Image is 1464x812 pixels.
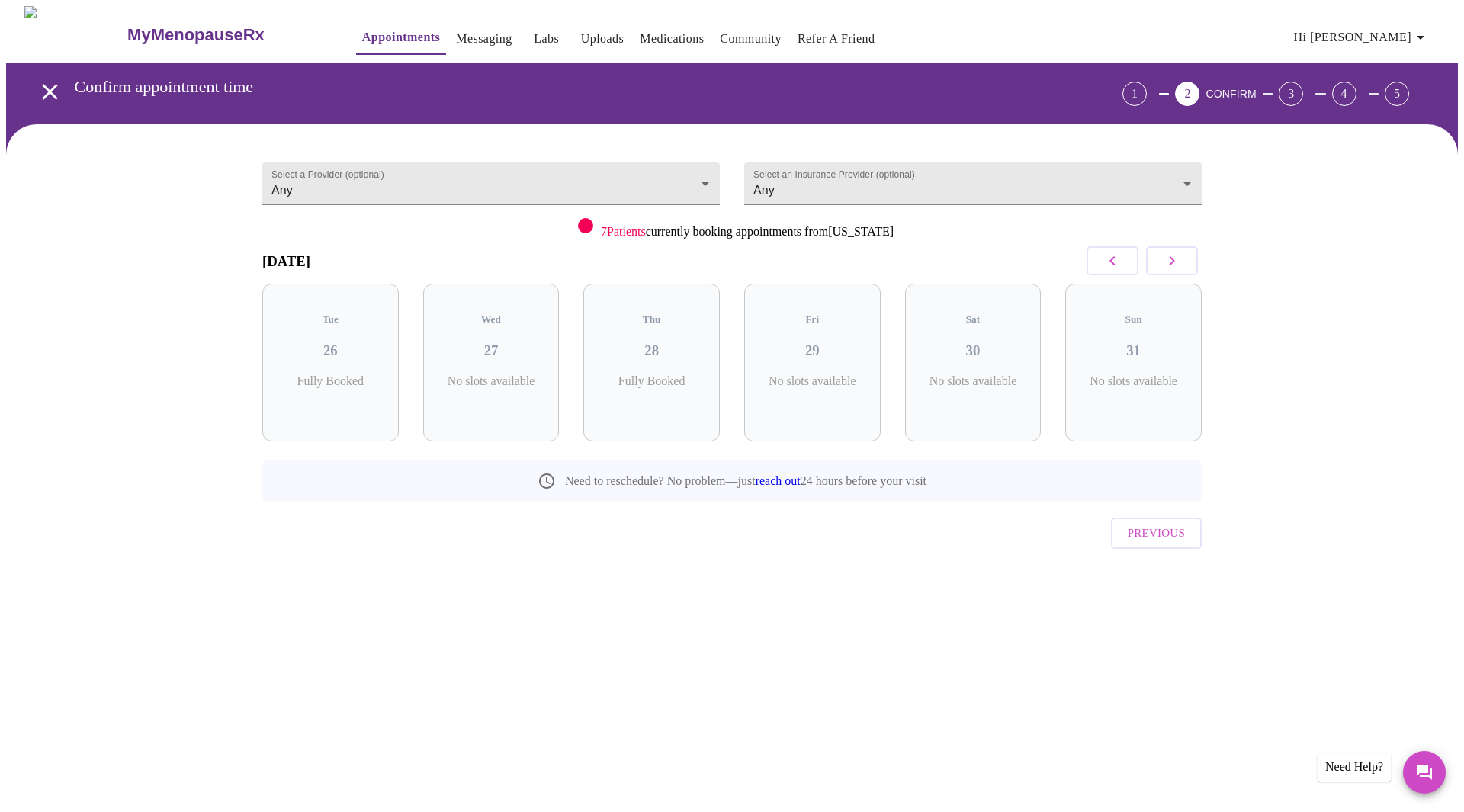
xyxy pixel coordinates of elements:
p: currently booking appointments from [US_STATE] [601,225,894,239]
button: Refer a Friend [791,24,881,54]
a: Labs [534,28,559,50]
a: Appointments [362,27,440,48]
h3: 31 [1077,342,1189,359]
h3: 28 [596,342,708,359]
button: open drawer [27,69,72,114]
a: Community [720,28,782,50]
h5: Fri [756,313,868,326]
p: Fully Booked [596,374,708,388]
p: No slots available [1077,374,1189,388]
div: 3 [1279,82,1303,106]
h5: Wed [435,313,547,326]
h3: [DATE] [262,253,310,270]
button: Uploads [575,24,631,54]
span: CONFIRM [1206,88,1256,100]
button: Messaging [450,24,518,54]
a: Messaging [456,28,512,50]
h3: 27 [435,342,547,359]
h3: MyMenopauseRx [127,25,265,45]
button: Appointments [356,22,446,55]
a: reach out [756,474,801,487]
h3: 29 [756,342,868,359]
button: Messages [1403,751,1446,794]
div: Any [262,162,720,205]
button: Previous [1111,518,1202,548]
p: No slots available [435,374,547,388]
p: No slots available [917,374,1029,388]
h5: Tue [274,313,387,326]
img: MyMenopauseRx Logo [24,6,126,63]
a: MyMenopauseRx [126,8,326,62]
p: No slots available [756,374,868,388]
button: Labs [522,24,571,54]
p: Fully Booked [274,374,387,388]
h5: Sat [917,313,1029,326]
div: 1 [1122,82,1147,106]
h5: Sun [1077,313,1189,326]
a: Refer a Friend [798,28,875,50]
h3: 30 [917,342,1029,359]
div: 5 [1385,82,1409,106]
h3: 26 [274,342,387,359]
span: 7 Patients [601,225,646,238]
button: Community [714,24,788,54]
a: Uploads [581,28,624,50]
button: Medications [634,24,710,54]
a: Medications [640,28,704,50]
div: Need Help? [1318,753,1391,782]
span: Previous [1128,523,1185,543]
span: Hi [PERSON_NAME] [1294,27,1430,48]
div: 4 [1332,82,1356,106]
h5: Thu [596,313,708,326]
p: Need to reschedule? No problem—just 24 hours before your visit [565,474,926,488]
button: Hi [PERSON_NAME] [1288,22,1436,53]
h3: Confirm appointment time [75,77,1038,97]
div: Any [744,162,1202,205]
div: 2 [1175,82,1199,106]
